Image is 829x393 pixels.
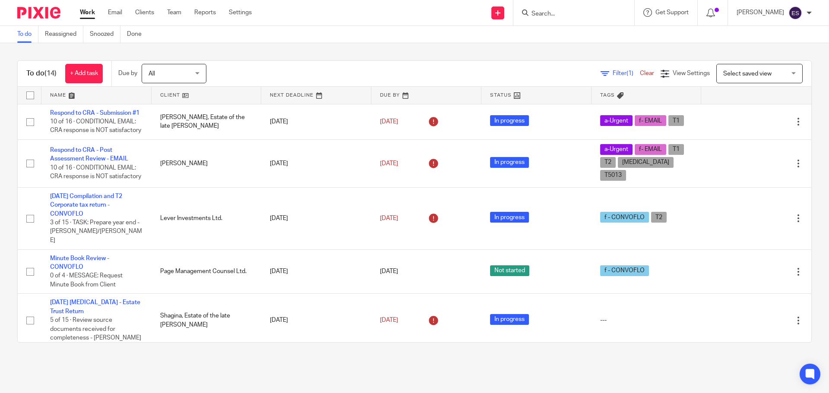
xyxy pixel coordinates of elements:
span: [DATE] [380,215,398,221]
td: [DATE] [261,294,371,347]
span: (14) [44,70,57,77]
td: [DATE] [261,139,371,187]
a: Respond to CRA - Submission #1 [50,110,139,116]
a: Reports [194,8,216,17]
span: View Settings [673,70,710,76]
span: 5 of 15 · Review source documents received for completeness - [PERSON_NAME] [50,317,141,341]
h1: To do [26,69,57,78]
a: Clear [640,70,654,76]
span: f- EMAIL [635,144,666,155]
span: 10 of 16 · CONDITIONAL EMAIL: CRA response is NOT satisfactory [50,165,141,180]
span: T2 [651,212,667,223]
span: Not started [490,265,529,276]
a: [DATE] Compilation and T2 Corporate tax return - CONVOFLO [50,193,122,217]
td: [PERSON_NAME] [152,139,262,187]
span: Tags [600,93,615,97]
span: T1 [668,144,684,155]
span: [DATE] [380,268,398,274]
td: Page Management Counsel Ltd. [152,249,262,294]
a: Snoozed [90,26,120,43]
p: [PERSON_NAME] [737,8,784,17]
a: Work [80,8,95,17]
a: Settings [229,8,252,17]
span: T2 [600,157,616,168]
input: Search [531,10,608,18]
span: [DATE] [380,317,398,323]
a: Respond to CRA - Post Assessment Review - EMAIL [50,147,128,162]
a: [DATE] [MEDICAL_DATA] - Estate Trust Return [50,299,140,314]
span: In progress [490,157,529,168]
td: [DATE] [261,249,371,294]
a: Reassigned [45,26,83,43]
span: [DATE] [380,119,398,125]
td: [PERSON_NAME], Estate of the late [PERSON_NAME] [152,104,262,139]
span: T1 [668,115,684,126]
a: Team [167,8,181,17]
span: f - CONVOFLO [600,212,649,223]
a: Clients [135,8,154,17]
span: (1) [626,70,633,76]
td: [DATE] [261,104,371,139]
p: Due by [118,69,137,78]
span: In progress [490,212,529,223]
span: f- EMAIL [635,115,666,126]
img: svg%3E [788,6,802,20]
td: Shagina, Estate of the late [PERSON_NAME] [152,294,262,347]
span: All [149,71,155,77]
span: Filter [613,70,640,76]
a: Email [108,8,122,17]
span: 0 of 4 · MESSAGE: Request Minute Book from Client [50,273,123,288]
span: In progress [490,314,529,325]
img: Pixie [17,7,60,19]
span: In progress [490,115,529,126]
span: Select saved view [723,71,772,77]
span: Get Support [655,9,689,16]
td: [DATE] [261,187,371,249]
a: To do [17,26,38,43]
span: 10 of 16 · CONDITIONAL EMAIL: CRA response is NOT satisfactory [50,119,141,134]
span: 3 of 15 · TASK: Prepare year end - [PERSON_NAME]/[PERSON_NAME] [50,220,142,243]
span: a-Urgent [600,144,633,155]
td: Lever Investments Ltd. [152,187,262,249]
span: f - CONVOFLO [600,265,649,276]
a: Done [127,26,148,43]
span: a-Urgent [600,115,633,126]
div: --- [600,316,693,324]
span: [MEDICAL_DATA] [618,157,674,168]
a: Minute Book Review - CONVOFLO [50,255,109,270]
span: [DATE] [380,160,398,167]
a: + Add task [65,64,103,83]
span: T5013 [600,170,626,181]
